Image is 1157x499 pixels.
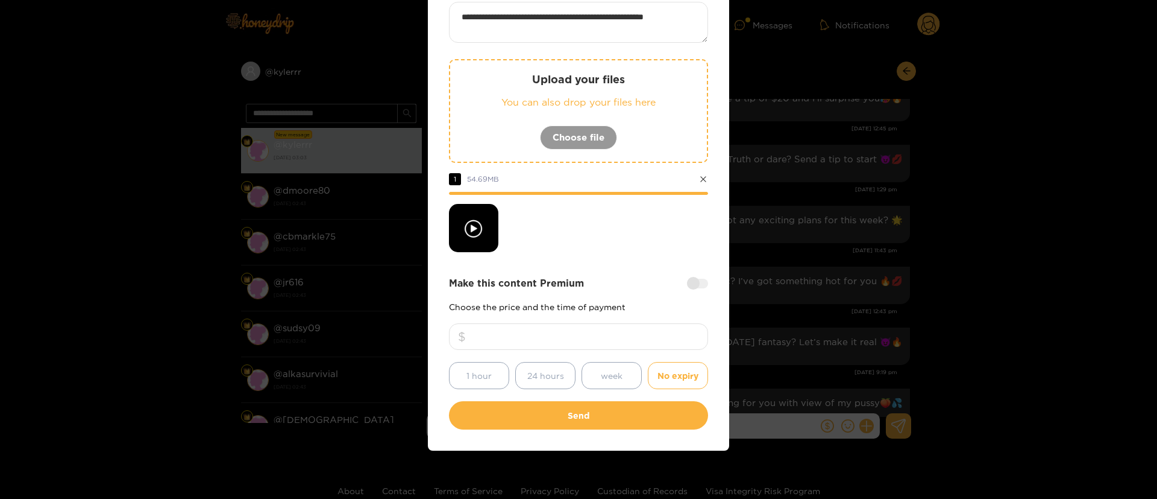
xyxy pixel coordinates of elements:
p: Upload your files [474,72,683,86]
span: 1 [449,173,461,185]
span: No expiry [657,369,698,383]
span: 1 hour [466,369,492,383]
strong: Make this content Premium [449,276,584,290]
p: You can also drop your files here [474,95,683,109]
button: week [582,362,642,389]
p: Choose the price and the time of payment [449,302,708,311]
button: No expiry [648,362,708,389]
span: week [601,369,622,383]
button: Send [449,401,708,430]
button: Choose file [540,126,617,150]
button: 1 hour [449,362,509,389]
span: 24 hours [527,369,564,383]
button: 24 hours [515,362,575,389]
span: 54.69 MB [467,175,499,183]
